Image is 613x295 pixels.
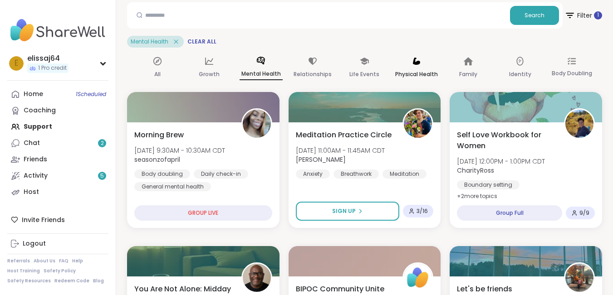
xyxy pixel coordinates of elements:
[404,264,432,292] img: ShareWell
[7,184,108,200] a: Host
[131,38,168,45] span: Mental Health
[34,258,55,264] a: About Us
[457,284,512,295] span: Let's be friends
[457,180,520,189] div: Boundary setting
[24,106,56,115] div: Coaching
[134,205,272,221] div: GROUP LIVE
[457,166,494,175] b: CharityRoss
[59,258,69,264] a: FAQ
[296,155,346,164] b: [PERSON_NAME]
[349,69,379,80] p: Life Events
[459,69,477,80] p: Family
[383,169,427,179] div: Meditation
[15,58,18,69] span: e
[101,140,104,147] span: 2
[552,68,592,79] p: Body Doubling
[509,69,531,80] p: Identity
[7,268,40,274] a: Host Training
[7,258,30,264] a: Referrals
[565,264,593,292] img: pipishay2olivia
[134,169,190,179] div: Body doubling
[24,171,48,180] div: Activity
[93,278,104,284] a: Blog
[294,69,332,80] p: Relationships
[417,208,428,215] span: 3 / 16
[24,139,40,148] div: Chat
[579,209,589,217] span: 9 / 9
[243,110,271,138] img: seasonzofapril
[24,155,47,164] div: Friends
[457,157,545,166] span: [DATE] 12:00PM - 1:00PM CDT
[333,169,379,179] div: Breathwork
[457,205,562,221] div: Group Full
[27,53,69,63] div: elissaj64
[24,188,39,197] div: Host
[7,236,108,252] a: Logout
[404,110,432,138] img: Nicholas
[7,168,108,184] a: Activity5
[134,155,180,164] b: seasonzofapril
[296,130,392,140] span: Meditation Practice Circle
[72,258,83,264] a: Help
[187,38,216,45] span: Clear All
[38,64,67,72] span: 1 Pro credit
[7,15,108,46] img: ShareWell Nav Logo
[24,90,43,99] div: Home
[154,69,161,80] p: All
[44,268,76,274] a: Safety Policy
[134,182,211,191] div: General mental health
[7,135,108,151] a: Chat2
[199,69,220,80] p: Growth
[23,239,46,248] div: Logout
[565,110,593,138] img: CharityRoss
[7,278,51,284] a: Safety Resources
[296,169,330,179] div: Anxiety
[134,130,184,140] span: Morning Brew
[194,169,248,179] div: Daily check-in
[564,5,602,26] span: Filter
[510,6,559,25] button: Search
[296,202,400,221] button: Sign Up
[395,69,438,80] p: Physical Health
[7,102,108,119] a: Coaching
[134,146,225,155] span: [DATE] 9:30AM - 10:30AM CDT
[296,284,384,295] span: BIPOC Community Unite
[332,207,356,215] span: Sign Up
[7,151,108,168] a: Friends
[100,172,104,180] span: 5
[7,212,108,228] div: Invite Friends
[54,278,89,284] a: Redeem Code
[243,264,271,292] img: JonathanT
[564,2,602,29] button: Filter 1
[597,11,599,19] span: 1
[240,68,283,80] p: Mental Health
[296,146,385,155] span: [DATE] 11:00AM - 11:45AM CDT
[76,91,106,98] span: 1 Scheduled
[7,86,108,102] a: Home1Scheduled
[457,130,554,151] span: Self Love Workbook for Women
[525,11,544,19] span: Search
